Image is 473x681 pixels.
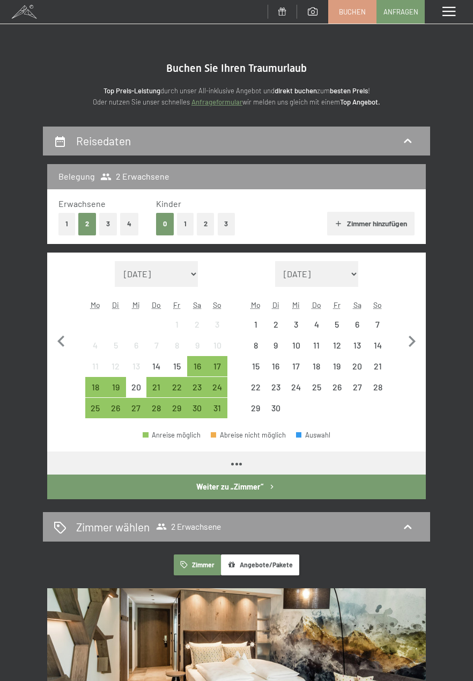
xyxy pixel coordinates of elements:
[106,335,126,356] div: Anreise nicht möglich
[167,314,187,335] div: Fri Aug 01 2025
[43,85,430,108] p: durch unser All-inklusive Angebot und zum ! Oder nutzen Sie unser schnelles wir melden uns gleich...
[247,341,265,359] div: 8
[207,377,227,397] div: Anreise möglich
[147,404,166,422] div: 28
[187,356,208,376] div: Anreise möglich
[126,377,146,397] div: Anreise nicht möglich
[85,377,106,397] div: Anreise möglich
[348,320,366,338] div: 6
[106,356,126,376] div: Anreise nicht möglich
[193,300,201,309] abbr: Samstag
[246,314,266,335] div: Anreise nicht möglich
[368,362,387,380] div: 21
[106,356,126,376] div: Tue Aug 12 2025
[306,335,327,356] div: Anreise nicht möglich
[327,356,347,376] div: Anreise nicht möglich
[187,356,208,376] div: Sat Aug 16 2025
[126,335,146,356] div: Wed Aug 06 2025
[306,356,327,376] div: Thu Sep 18 2025
[146,356,167,376] div: Thu Aug 14 2025
[286,356,306,376] div: Wed Sep 17 2025
[327,335,347,356] div: Anreise nicht möglich
[246,377,266,397] div: Mon Sep 22 2025
[104,86,160,95] strong: Top Preis-Leistung
[267,341,285,359] div: 9
[207,398,227,418] div: Anreise möglich
[373,300,382,309] abbr: Sonntag
[58,198,106,209] span: Erwachsene
[127,404,145,422] div: 27
[86,383,105,401] div: 18
[246,356,266,376] div: Anreise nicht möglich
[106,335,126,356] div: Tue Aug 05 2025
[347,335,367,356] div: Anreise nicht möglich
[247,320,265,338] div: 1
[156,521,221,532] span: 2 Erwachsene
[340,98,380,106] strong: Top Angebot.
[174,554,221,575] button: Zimmer
[126,377,146,397] div: Wed Aug 20 2025
[207,314,227,335] div: Anreise nicht möglich
[91,300,100,309] abbr: Montag
[368,341,387,359] div: 14
[328,383,346,401] div: 26
[307,362,326,380] div: 18
[306,356,327,376] div: Anreise nicht möglich
[267,362,285,380] div: 16
[348,341,366,359] div: 13
[267,383,285,401] div: 23
[146,377,167,397] div: Thu Aug 21 2025
[208,383,226,401] div: 24
[208,320,226,338] div: 3
[143,432,201,439] div: Anreise möglich
[339,7,366,17] span: Buchen
[401,261,423,419] button: Nächster Monat
[146,377,167,397] div: Anreise möglich
[173,300,180,309] abbr: Freitag
[147,362,166,380] div: 14
[246,398,266,418] div: Anreise nicht möglich
[221,554,299,575] button: Angebote/Pakete
[367,356,388,376] div: Anreise nicht möglich
[287,320,305,338] div: 3
[126,356,146,376] div: Anreise nicht möglich
[327,377,347,397] div: Fri Sep 26 2025
[188,320,206,338] div: 2
[246,356,266,376] div: Mon Sep 15 2025
[307,383,326,401] div: 25
[287,383,305,401] div: 24
[383,7,418,17] span: Anfragen
[307,341,326,359] div: 11
[146,335,167,356] div: Thu Aug 07 2025
[167,398,187,418] div: Anreise möglich
[86,362,105,380] div: 11
[207,398,227,418] div: Sun Aug 31 2025
[368,383,387,401] div: 28
[167,314,187,335] div: Anreise nicht möglich
[287,362,305,380] div: 17
[286,314,306,335] div: Anreise nicht möglich
[107,341,125,359] div: 5
[292,300,300,309] abbr: Mittwoch
[327,314,347,335] div: Fri Sep 05 2025
[78,213,96,235] button: 2
[246,335,266,356] div: Anreise nicht möglich
[367,377,388,397] div: Sun Sep 28 2025
[286,377,306,397] div: Wed Sep 24 2025
[347,377,367,397] div: Anreise nicht möglich
[247,362,265,380] div: 15
[211,432,286,439] div: Abreise nicht möglich
[188,383,206,401] div: 23
[247,404,265,422] div: 29
[246,377,266,397] div: Anreise nicht möglich
[187,377,208,397] div: Anreise möglich
[106,377,126,397] div: Tue Aug 19 2025
[85,398,106,418] div: Mon Aug 25 2025
[368,320,387,338] div: 7
[76,134,131,147] h2: Reisedaten
[168,404,186,422] div: 29
[76,519,150,535] h2: Zimmer wählen
[327,377,347,397] div: Anreise nicht möglich
[132,300,140,309] abbr: Mittwoch
[266,314,286,335] div: Tue Sep 02 2025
